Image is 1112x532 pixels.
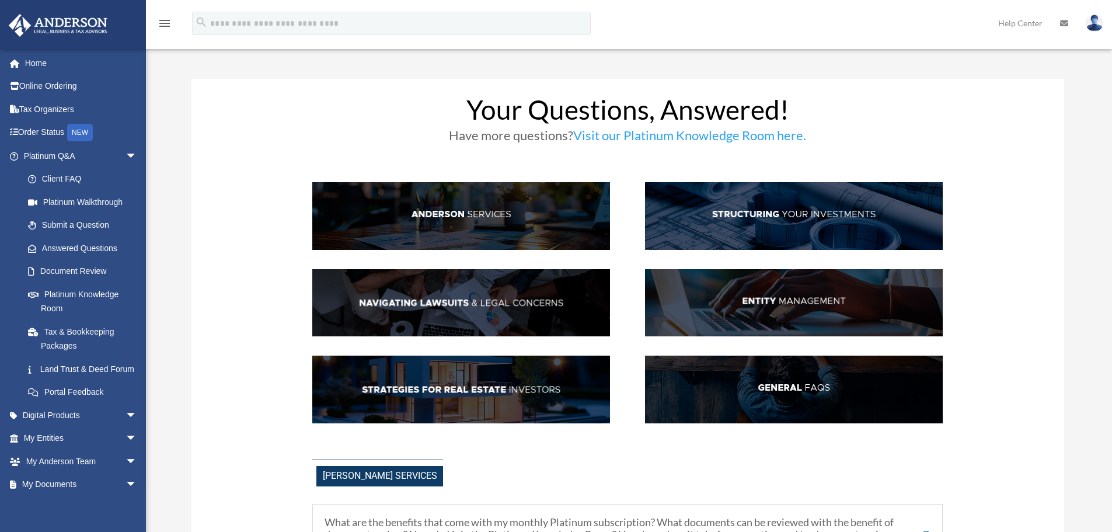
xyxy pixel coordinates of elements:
[16,381,155,404] a: Portal Feedback
[126,144,149,168] span: arrow_drop_down
[312,129,943,148] h3: Have more questions?
[126,473,149,497] span: arrow_drop_down
[645,356,943,423] img: GenFAQ_hdr
[8,450,155,473] a: My Anderson Teamarrow_drop_down
[126,450,149,474] span: arrow_drop_down
[8,404,155,427] a: Digital Productsarrow_drop_down
[8,51,155,75] a: Home
[8,144,155,168] a: Platinum Q&Aarrow_drop_down
[158,20,172,30] a: menu
[312,356,610,423] img: StratsRE_hdr
[126,404,149,427] span: arrow_drop_down
[67,124,93,141] div: NEW
[316,466,443,486] span: [PERSON_NAME] Services
[645,182,943,250] img: StructInv_hdr
[16,283,155,320] a: Platinum Knowledge Room
[312,96,943,129] h1: Your Questions, Answered!
[8,98,155,121] a: Tax Organizers
[158,16,172,30] i: menu
[16,320,155,357] a: Tax & Bookkeeping Packages
[8,75,155,98] a: Online Ordering
[16,260,155,283] a: Document Review
[16,357,155,381] a: Land Trust & Deed Forum
[195,16,208,29] i: search
[312,269,610,337] img: NavLaw_hdr
[573,127,806,149] a: Visit our Platinum Knowledge Room here.
[8,427,155,450] a: My Entitiesarrow_drop_down
[16,237,155,260] a: Answered Questions
[1086,15,1103,32] img: User Pic
[126,427,149,451] span: arrow_drop_down
[8,121,155,145] a: Order StatusNEW
[8,473,155,496] a: My Documentsarrow_drop_down
[16,190,155,214] a: Platinum Walkthrough
[16,168,149,191] a: Client FAQ
[645,269,943,337] img: EntManag_hdr
[5,14,111,37] img: Anderson Advisors Platinum Portal
[312,182,610,250] img: AndServ_hdr
[16,214,155,237] a: Submit a Question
